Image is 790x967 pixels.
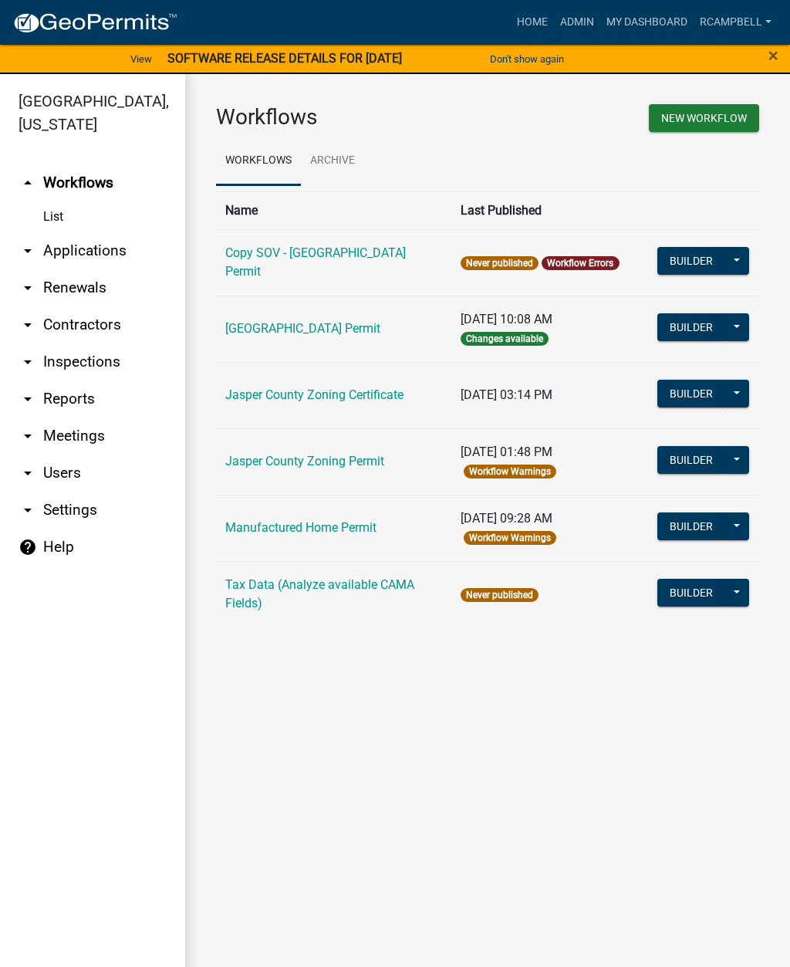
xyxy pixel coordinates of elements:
a: Workflows [216,137,301,186]
i: arrow_drop_down [19,279,37,297]
button: New Workflow [649,104,759,132]
th: Last Published [451,191,647,229]
a: Workflow Errors [547,258,613,269]
a: Manufactured Home Permit [225,520,376,535]
a: View [124,46,158,72]
span: Never published [461,588,538,602]
button: Builder [657,579,725,607]
a: Admin [554,8,600,37]
button: Builder [657,380,725,407]
span: × [768,45,778,66]
button: Close [768,46,778,65]
i: arrow_drop_up [19,174,37,192]
span: [DATE] 10:08 AM [461,312,552,326]
i: arrow_drop_down [19,390,37,408]
button: Builder [657,446,725,474]
a: Jasper County Zoning Permit [225,454,384,468]
button: Builder [657,512,725,540]
span: Changes available [461,332,549,346]
a: Workflow Warnings [469,533,551,543]
i: arrow_drop_down [19,501,37,519]
i: arrow_drop_down [19,353,37,371]
i: arrow_drop_down [19,427,37,445]
button: Don't show again [484,46,570,72]
th: Name [216,191,451,229]
span: Never published [461,256,538,270]
a: Copy SOV - [GEOGRAPHIC_DATA] Permit [225,245,406,279]
a: Home [511,8,554,37]
span: [DATE] 01:48 PM [461,445,552,459]
a: Jasper County Zoning Certificate [225,387,403,402]
i: help [19,538,37,556]
span: [DATE] 09:28 AM [461,511,552,526]
button: Builder [657,247,725,275]
h3: Workflows [216,104,476,130]
a: Workflow Warnings [469,466,551,477]
a: [GEOGRAPHIC_DATA] Permit [225,321,380,336]
i: arrow_drop_down [19,242,37,260]
span: [DATE] 03:14 PM [461,387,552,402]
strong: SOFTWARE RELEASE DETAILS FOR [DATE] [167,51,402,66]
a: Archive [301,137,364,186]
a: rcampbell [694,8,778,37]
a: Tax Data (Analyze available CAMA Fields) [225,577,414,610]
i: arrow_drop_down [19,316,37,334]
a: My Dashboard [600,8,694,37]
button: Builder [657,313,725,341]
i: arrow_drop_down [19,464,37,482]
